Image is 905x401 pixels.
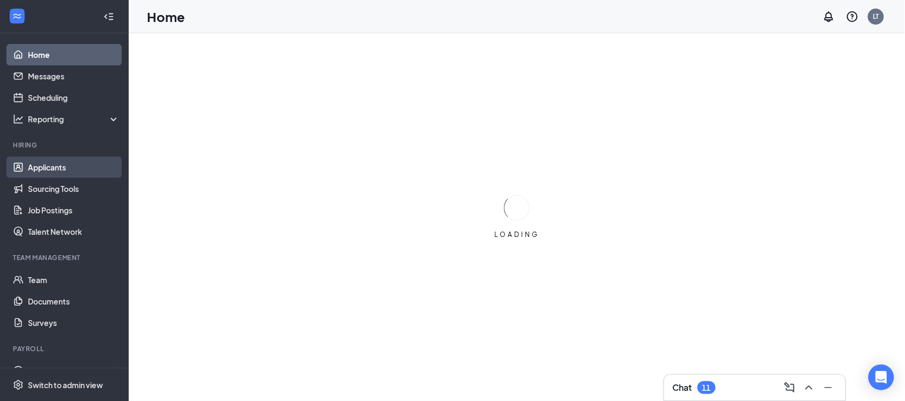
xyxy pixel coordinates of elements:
[28,269,120,291] a: Team
[13,114,24,124] svg: Analysis
[28,291,120,312] a: Documents
[12,11,23,21] svg: WorkstreamLogo
[28,65,120,87] a: Messages
[13,380,24,390] svg: Settings
[873,12,879,21] div: LT
[28,178,120,199] a: Sourcing Tools
[28,87,120,108] a: Scheduling
[28,360,120,382] a: PayrollCrown
[28,221,120,242] a: Talent Network
[13,140,117,150] div: Hiring
[783,381,796,394] svg: ComposeMessage
[103,11,114,22] svg: Collapse
[820,379,837,396] button: Minimize
[28,114,120,124] div: Reporting
[147,8,185,26] h1: Home
[28,312,120,333] a: Surveys
[846,10,859,23] svg: QuestionInfo
[490,230,544,239] div: LOADING
[28,199,120,221] a: Job Postings
[28,44,120,65] a: Home
[13,344,117,353] div: Payroll
[869,365,894,390] div: Open Intercom Messenger
[822,381,835,394] svg: Minimize
[803,381,815,394] svg: ChevronUp
[13,253,117,262] div: Team Management
[822,10,835,23] svg: Notifications
[702,383,711,392] div: 11
[673,382,692,393] h3: Chat
[800,379,818,396] button: ChevronUp
[28,380,103,390] div: Switch to admin view
[781,379,798,396] button: ComposeMessage
[28,157,120,178] a: Applicants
